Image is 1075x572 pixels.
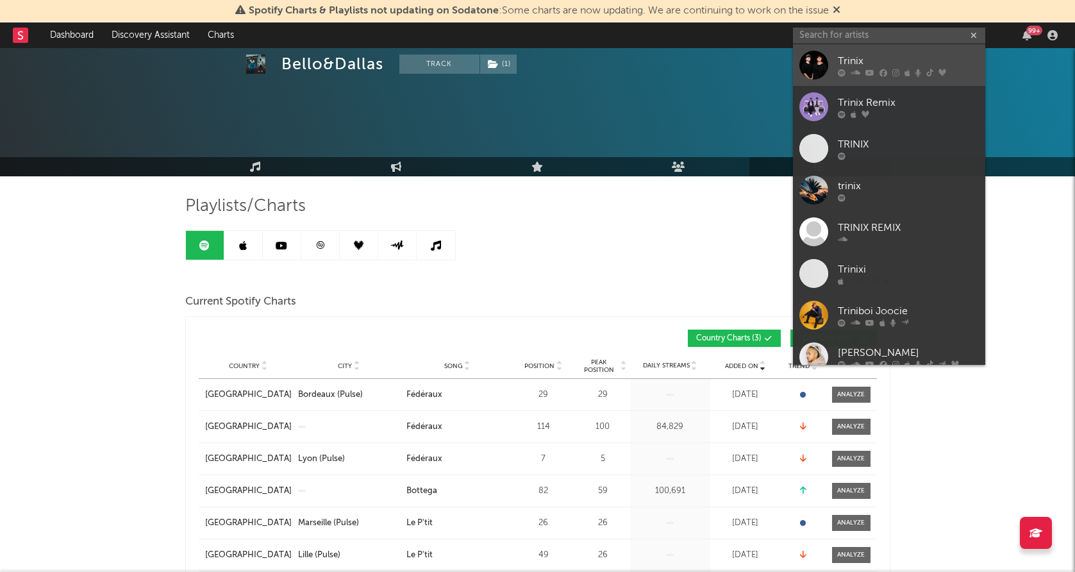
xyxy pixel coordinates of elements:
[725,362,758,370] span: Added On
[793,128,985,169] a: TRINIX
[406,389,508,401] a: Fédéraux
[579,549,627,562] div: 26
[633,421,707,433] div: 84,829
[833,6,840,16] span: Dismiss
[406,421,442,433] div: Fédéraux
[579,485,627,498] div: 59
[790,330,877,347] button: City Charts(5)
[579,453,627,466] div: 5
[579,358,619,374] span: Peak Position
[579,421,627,433] div: 100
[788,362,810,370] span: Trend
[479,55,517,74] span: ( 1 )
[515,549,572,562] div: 49
[838,262,979,277] div: Trinixi
[205,517,292,530] a: [GEOGRAPHIC_DATA]
[338,362,352,370] span: City
[696,335,762,342] span: Country Charts ( 3 )
[793,294,985,336] a: Triniboi Joocie
[406,517,508,530] a: Le P'tit
[406,421,508,433] a: Fédéraux
[515,485,572,498] div: 82
[406,485,508,498] a: Bottega
[515,517,572,530] div: 26
[281,55,383,74] div: Bello&Dallas
[838,95,979,110] div: Trinix Remix
[1022,30,1031,40] button: 99+
[406,389,442,401] div: Fédéraux
[298,549,340,562] div: Lille (Pulse)
[298,453,400,466] a: Lyon (Pulse)
[793,44,985,86] a: Trinix
[633,485,707,498] div: 100,691
[713,389,778,401] div: [DATE]
[713,421,778,433] div: [DATE]
[838,178,979,194] div: trinix
[515,389,572,401] div: 29
[406,549,433,562] div: Le P'tit
[199,22,243,48] a: Charts
[298,517,400,530] a: Marseille (Pulse)
[249,6,499,16] span: Spotify Charts & Playlists not updating on Sodatone
[838,303,979,319] div: Triniboi Joocie
[298,389,400,401] a: Bordeaux (Pulse)
[298,389,363,401] div: Bordeaux (Pulse)
[579,517,627,530] div: 26
[793,86,985,128] a: Trinix Remix
[205,389,292,401] a: [GEOGRAPHIC_DATA]
[838,53,979,69] div: Trinix
[579,389,627,401] div: 29
[205,485,292,498] a: [GEOGRAPHIC_DATA]
[41,22,103,48] a: Dashboard
[838,137,979,152] div: TRINIX
[185,199,306,214] span: Playlists/Charts
[713,517,778,530] div: [DATE]
[229,362,260,370] span: Country
[838,345,979,360] div: [PERSON_NAME]
[713,549,778,562] div: [DATE]
[406,453,442,466] div: Fédéraux
[515,421,572,433] div: 114
[249,6,829,16] span: : Some charts are now updating. We are continuing to work on the issue
[406,517,433,530] div: Le P'tit
[480,55,517,74] button: (1)
[643,361,690,371] span: Daily Streams
[838,220,979,235] div: TRINIX REMIX
[793,336,985,378] a: [PERSON_NAME]
[205,453,292,466] a: [GEOGRAPHIC_DATA]
[406,549,508,562] a: Le P'tit
[515,453,572,466] div: 7
[298,517,359,530] div: Marseille (Pulse)
[205,421,292,433] a: [GEOGRAPHIC_DATA]
[406,485,437,498] div: Bottega
[793,253,985,294] a: Trinixi
[713,453,778,466] div: [DATE]
[103,22,199,48] a: Discovery Assistant
[688,330,781,347] button: Country Charts(3)
[444,362,463,370] span: Song
[205,549,292,562] a: [GEOGRAPHIC_DATA]
[524,362,554,370] span: Position
[793,169,985,211] a: trinix
[793,211,985,253] a: TRINIX REMIX
[185,294,296,310] span: Current Spotify Charts
[713,485,778,498] div: [DATE]
[406,453,508,466] a: Fédéraux
[298,549,400,562] a: Lille (Pulse)
[399,55,479,74] button: Track
[1026,26,1042,35] div: 99 +
[793,28,985,44] input: Search for artists
[298,453,345,466] div: Lyon (Pulse)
